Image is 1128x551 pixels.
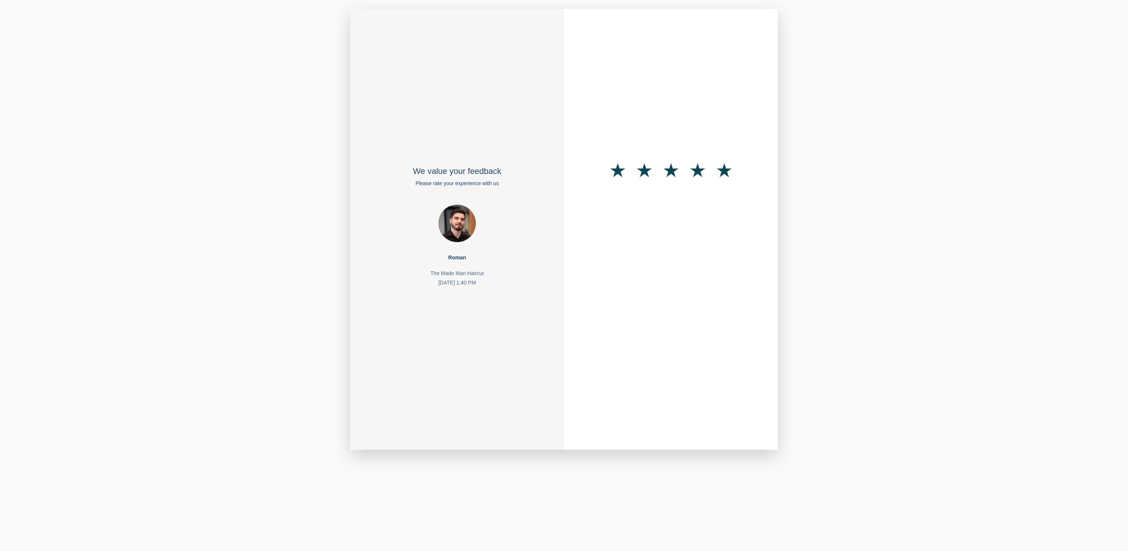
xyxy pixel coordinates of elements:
[407,269,507,278] div: The Made Man Haircut
[413,179,501,188] div: Please rate your experience with us
[407,278,507,287] div: [DATE] 1:40 PM
[685,156,710,185] span: ★
[413,164,501,179] div: We value your feedback
[606,156,630,185] span: ★
[438,205,476,242] img: b7d4ab1c-69d0-4ede-93ef-6a7052d1531d.jpg
[438,242,476,263] figcaption: Roman
[659,156,683,185] span: ★
[712,156,736,185] span: ★
[632,156,657,185] span: ★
